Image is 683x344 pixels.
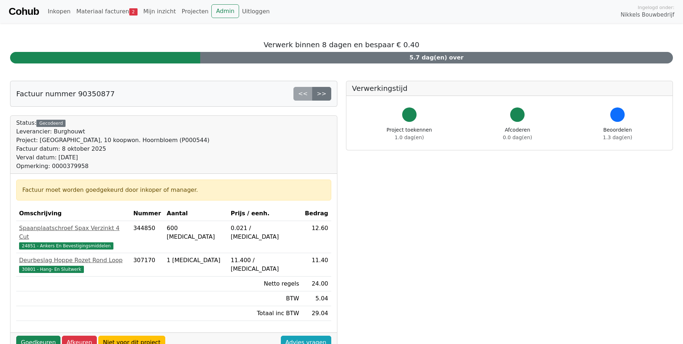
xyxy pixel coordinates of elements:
[312,87,331,101] a: >>
[9,3,39,20] a: Cohub
[45,4,73,19] a: Inkopen
[16,119,210,171] div: Status:
[19,256,127,273] a: Deurbeslag Hoppe Rozet Rond Loop30801 - Hang- En Sluitwerk
[22,186,325,194] div: Factuur moet worden goedgekeurd door inkoper of manager.
[16,153,210,162] div: Verval datum: [DATE]
[200,52,673,63] div: 5.7 dag(en) over
[130,221,164,253] td: 344850
[231,256,299,273] div: 11.400 / [MEDICAL_DATA]
[16,206,130,221] th: Omschrijving
[130,206,164,221] th: Nummer
[140,4,179,19] a: Mijn inzicht
[16,136,210,145] div: Project: [GEOGRAPHIC_DATA], 10 koopwon. Hoornbloem (P000544)
[352,84,667,93] h5: Verwerkingstijd
[395,134,424,140] span: 1.0 dag(en)
[19,224,127,250] a: Spaanplaatschroef Spax Verzinkt 4 Cut24851 - Ankers En Bevestigingsmiddelen
[503,126,532,141] div: Afcoderen
[167,256,225,265] div: 1 [MEDICAL_DATA]
[503,134,532,140] span: 0.0 dag(en)
[621,11,674,19] span: Nikkels Bouwbedrijf
[19,256,127,265] div: Deurbeslag Hoppe Rozet Rond Loop
[164,206,228,221] th: Aantal
[239,4,273,19] a: Uitloggen
[228,291,302,306] td: BTW
[231,224,299,241] div: 0.021 / [MEDICAL_DATA]
[10,40,673,49] h5: Verwerk binnen 8 dagen en bespaar € 0.40
[603,134,632,140] span: 1.3 dag(en)
[19,242,113,250] span: 24851 - Ankers En Bevestigingsmiddelen
[302,291,331,306] td: 5.04
[228,277,302,291] td: Netto regels
[167,224,225,241] div: 600 [MEDICAL_DATA]
[638,4,674,11] span: Ingelogd onder:
[130,253,164,277] td: 307170
[302,253,331,277] td: 11.40
[302,306,331,321] td: 29.04
[228,206,302,221] th: Prijs / eenh.
[387,126,432,141] div: Project toekennen
[211,4,239,18] a: Admin
[302,206,331,221] th: Bedrag
[302,277,331,291] td: 24.00
[129,8,138,16] span: 2
[179,4,211,19] a: Projecten
[16,89,115,98] h5: Factuur nummer 90350877
[302,221,331,253] td: 12.60
[19,266,84,273] span: 30801 - Hang- En Sluitwerk
[73,4,140,19] a: Materiaal facturen2
[228,306,302,321] td: Totaal inc BTW
[16,145,210,153] div: Factuur datum: 8 oktober 2025
[36,120,66,127] div: Gecodeerd
[603,126,632,141] div: Beoordelen
[16,127,210,136] div: Leverancier: Burghouwt
[19,224,127,241] div: Spaanplaatschroef Spax Verzinkt 4 Cut
[16,162,210,171] div: Opmerking: 0000379958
